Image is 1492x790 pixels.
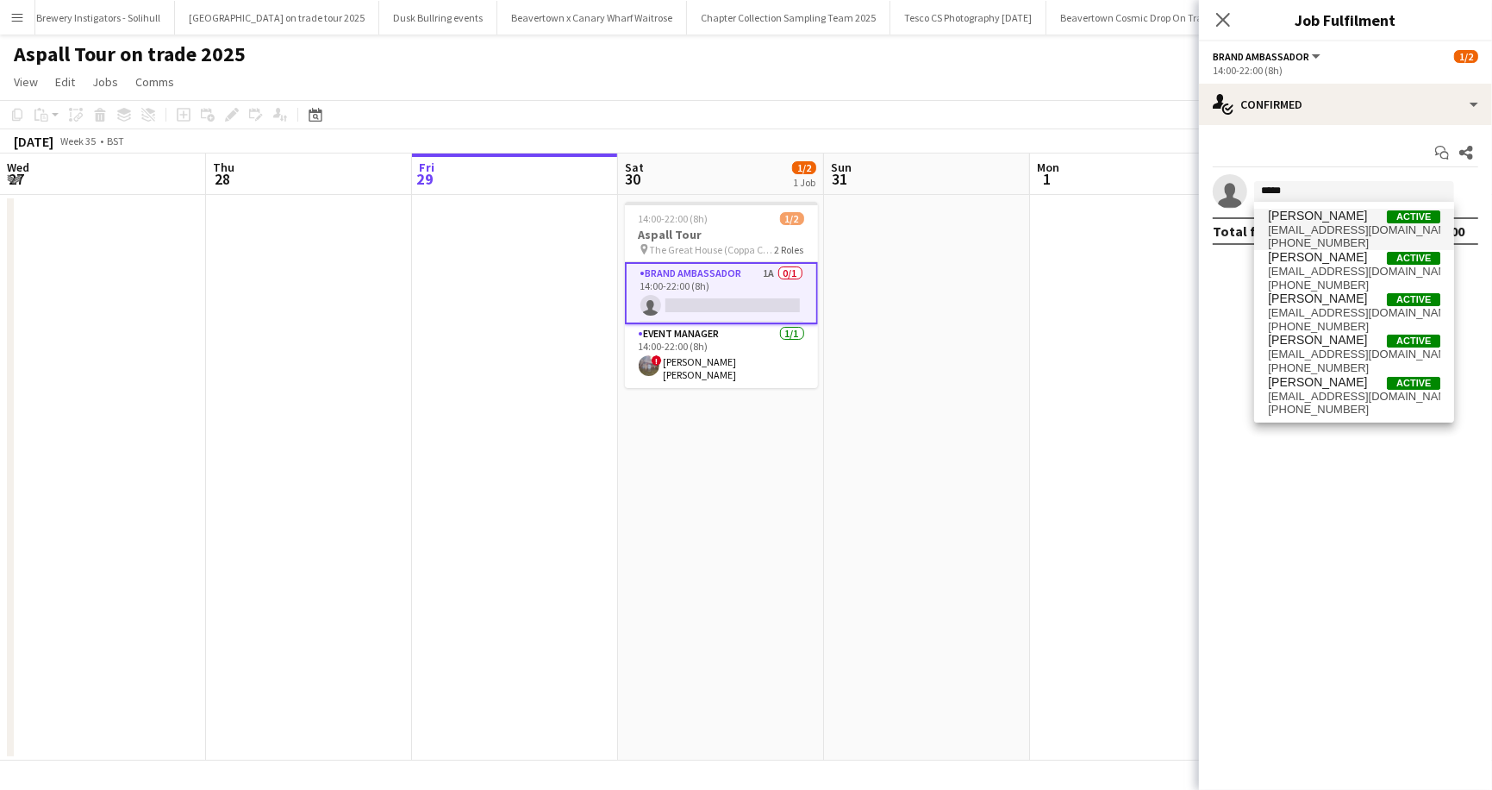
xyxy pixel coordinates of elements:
[1268,403,1440,417] span: +447532793977
[652,355,662,366] span: !
[1268,279,1440,292] span: +44(0)7843186527
[1199,84,1492,125] div: Confirmed
[639,212,709,225] span: 14:00-22:00 (8h)
[497,1,687,34] button: Beavertown x Canary Wharf Waitrose
[416,169,434,189] span: 29
[1268,320,1440,334] span: +447444610318
[1268,361,1440,375] span: +447711351326
[48,71,82,93] a: Edit
[1387,252,1440,265] span: Active
[92,74,118,90] span: Jobs
[1268,292,1367,306] span: Naomi Cunningham
[622,169,644,189] span: 30
[1268,223,1440,237] span: nayb82@icloud.com
[793,176,815,189] div: 1 Job
[831,160,852,175] span: Sun
[419,160,434,175] span: Fri
[135,74,174,90] span: Comms
[1268,236,1440,250] span: +4407805595422
[128,71,181,93] a: Comms
[1213,64,1478,77] div: 14:00-22:00 (8h)
[379,1,497,34] button: Dusk Bullring events
[1199,9,1492,31] h3: Job Fulfilment
[1268,375,1367,390] span: Naomi Forbes
[4,169,29,189] span: 27
[85,71,125,93] a: Jobs
[625,227,818,242] h3: Aspall Tour
[1268,209,1367,223] span: Naomi Bell
[213,160,234,175] span: Thu
[175,1,379,34] button: [GEOGRAPHIC_DATA] on trade tour 2025
[1037,160,1059,175] span: Mon
[7,160,29,175] span: Wed
[1387,377,1440,390] span: Active
[1034,169,1059,189] span: 1
[650,243,775,256] span: The Great House (Coppa Club) RG4
[890,1,1046,34] button: Tesco CS Photography [DATE]
[7,71,45,93] a: View
[1268,348,1440,361] span: naomidean13@hotmail.co.uk
[780,212,804,225] span: 1/2
[55,74,75,90] span: Edit
[828,169,852,189] span: 31
[1387,293,1440,306] span: Active
[687,1,890,34] button: Chapter Collection Sampling Team 2025
[107,135,124,147] div: BST
[1454,50,1478,63] span: 1/2
[1268,390,1440,404] span: naomiforbes1@hotmail.com
[14,41,246,67] h1: Aspall Tour on trade 2025
[775,243,804,256] span: 2 Roles
[1046,1,1251,34] button: Beavertown Cosmic Drop On Trade 2025
[625,202,818,388] app-job-card: 14:00-22:00 (8h)1/2Aspall Tour The Great House (Coppa Club) RG42 RolesBrand Ambassador1A0/114:00-...
[1213,50,1309,63] span: Brand Ambassador
[1213,50,1323,63] button: Brand Ambassador
[625,324,818,388] app-card-role: Event Manager1/114:00-22:00 (8h)![PERSON_NAME] [PERSON_NAME]
[14,133,53,150] div: [DATE]
[1268,250,1367,265] span: Naomi Caballero
[1268,265,1440,279] span: naomiiknight@gmail.com
[57,135,100,147] span: Week 35
[625,262,818,324] app-card-role: Brand Ambassador1A0/114:00-22:00 (8h)
[210,169,234,189] span: 28
[1268,306,1440,320] span: mssic1@hotmail.com
[1213,223,1271,240] div: Total fee
[1268,333,1367,348] span: Naomi Dean
[14,74,38,90] span: View
[1387,210,1440,223] span: Active
[792,161,816,174] span: 1/2
[625,160,644,175] span: Sat
[1387,335,1440,348] span: Active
